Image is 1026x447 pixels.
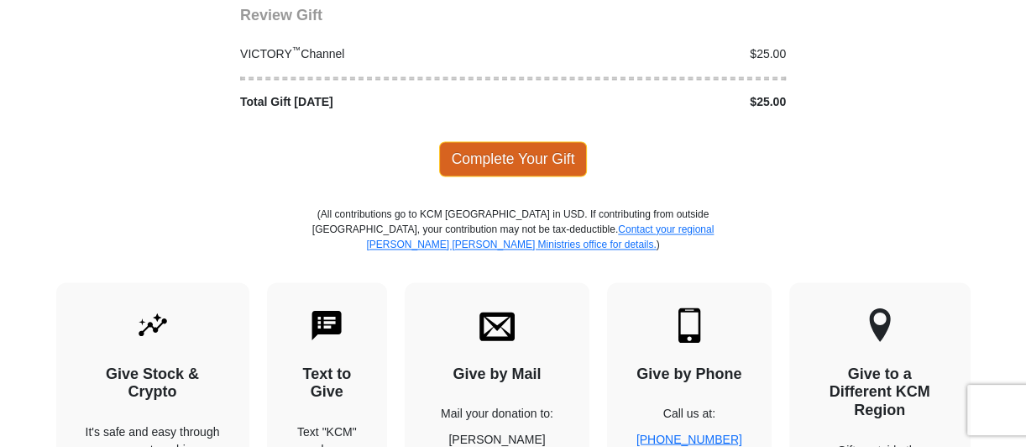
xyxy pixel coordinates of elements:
a: [PHONE_NUMBER] [636,432,742,445]
a: Contact your regional [PERSON_NAME] [PERSON_NAME] Ministries office for details. [366,223,714,250]
span: Review Gift [240,7,322,24]
img: mobile.svg [672,308,707,343]
div: $25.00 [513,45,795,63]
sup: ™ [292,45,301,55]
p: Call us at: [636,404,742,422]
img: text-to-give.svg [309,308,344,343]
img: envelope.svg [479,308,515,343]
h4: Give Stock & Crypto [86,365,220,401]
img: other-region [868,308,892,343]
div: $25.00 [513,93,795,111]
span: Complete Your Gift [439,141,588,176]
div: VICTORY Channel [232,45,514,63]
img: give-by-stock.svg [135,308,170,343]
h4: Give by Mail [434,365,560,383]
h4: Give by Phone [636,365,742,383]
h4: Give to a Different KCM Region [819,365,941,419]
p: (All contributions go to KCM [GEOGRAPHIC_DATA] in USD. If contributing from outside [GEOGRAPHIC_D... [311,207,715,282]
div: Total Gift [DATE] [232,93,514,111]
p: Mail your donation to: [434,404,560,422]
h4: Text to Give [296,365,359,401]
